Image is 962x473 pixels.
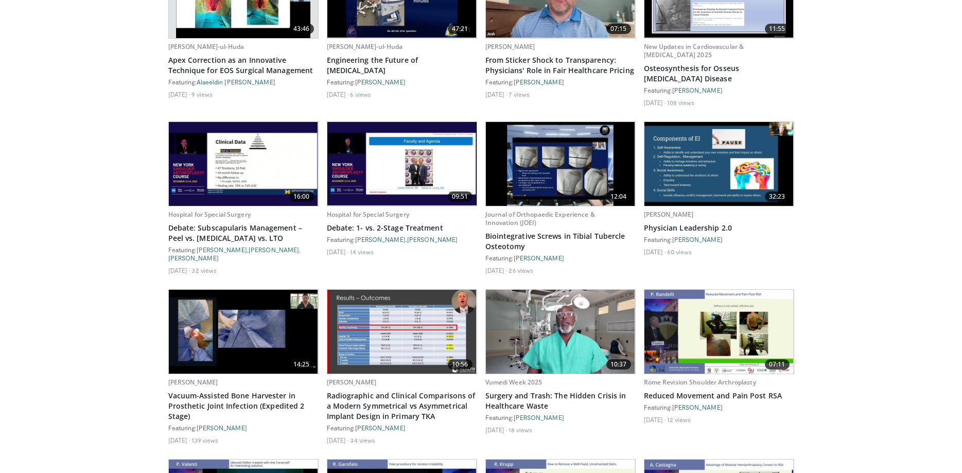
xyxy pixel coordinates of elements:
a: [PERSON_NAME] [672,404,723,411]
li: [DATE] [485,266,508,274]
li: 60 views [667,248,692,256]
span: 07:15 [606,24,631,34]
div: Featuring: [327,78,477,86]
img: b6c8a7ee-75ba-40a2-b743-6abf0b9d60d9.620x360_q85_upscale.jpg [327,122,477,205]
span: 07:11 [765,359,790,370]
a: Physician Leadership 2.0 [644,223,794,233]
div: Featuring: [168,424,319,432]
div: Featuring: [485,78,636,86]
a: Vacuum-Assisted Bone Harvester in Prosthetic Joint Infection (Expedited 2 Stage) [168,391,319,422]
a: 32:23 [644,122,794,206]
span: 10:37 [606,359,631,370]
div: Featuring: [485,254,636,262]
div: Featuring: [168,78,319,86]
a: [PERSON_NAME] [514,414,564,421]
a: [PERSON_NAME] [514,78,564,85]
span: 47:21 [448,24,473,34]
span: 12:04 [606,191,631,202]
div: Featuring: , , [168,246,319,262]
a: [PERSON_NAME] [355,236,406,243]
a: Hospital for Special Surgery [327,210,409,219]
li: 34 views [350,436,375,444]
li: [DATE] [168,266,190,274]
a: [PERSON_NAME] [672,86,723,94]
a: [PERSON_NAME] [197,424,247,431]
img: 3b48c5f2-d90e-4041-9e96-c5aa636cf589.620x360_q85_upscale.jpg [644,122,794,206]
div: Featuring: [485,413,636,422]
div: Featuring: [644,403,794,411]
li: [DATE] [644,98,666,107]
a: Journal of Orthopaedic Experience & Innovation (JOEI) [485,210,595,227]
span: 32:23 [765,191,790,202]
a: Radiographic and Clinical Comparisons of a Modern Symmetrical vs Asymmetrical Implant Design in P... [327,391,477,422]
a: Reduced Movement and Pain Post RSA [644,391,794,401]
li: 108 views [667,98,694,107]
a: [PERSON_NAME] [355,78,406,85]
div: Featuring: [327,424,477,432]
a: 09:51 [327,122,477,206]
li: [DATE] [327,248,349,256]
a: 10:37 [486,290,635,374]
li: [DATE] [327,90,349,98]
a: 14:25 [169,290,318,374]
img: 62b54197-b75e-46d9-9a29-d176a611a787.620x360_q85_upscale.jpg [327,290,477,374]
a: 10:56 [327,290,477,374]
img: 2b274b70-dda0-4e16-ab3c-a4e97e735131.620x360_q85_upscale.jpg [644,290,794,374]
a: Debate: Subscapularis Management – Peel vs. [MEDICAL_DATA] vs. LTO [168,223,319,243]
a: [PERSON_NAME] [644,210,694,219]
img: c28faab9-c4a6-4db2-ad81-9ac83c375198.620x360_q85_upscale.jpg [486,122,635,206]
a: [PERSON_NAME] [249,246,299,253]
li: [DATE] [327,436,349,444]
li: [DATE] [485,426,508,434]
span: 10:56 [448,359,473,370]
li: 14 views [350,248,374,256]
a: [PERSON_NAME] [168,378,218,387]
a: Rome Revision Shoulder Arthroplasty [644,378,756,387]
a: New Updates in Cardiovascular & [MEDICAL_DATA] 2025 [644,42,744,59]
span: 11:55 [765,24,790,34]
li: 18 views [509,426,532,434]
li: [DATE] [644,415,666,424]
a: [PERSON_NAME] [355,424,406,431]
li: 12 views [667,415,691,424]
span: 14:25 [289,359,314,370]
a: [PERSON_NAME] [672,236,723,243]
li: [DATE] [168,436,190,444]
a: 07:11 [644,290,794,374]
a: [PERSON_NAME] [407,236,458,243]
a: [PERSON_NAME] [327,378,377,387]
a: Surgery and Trash: The Hidden Crisis in Healthcare Waste [485,391,636,411]
span: 16:00 [289,191,314,202]
a: [PERSON_NAME] [485,42,535,51]
a: Debate: 1- vs. 2-Stage Treatment [327,223,477,233]
a: [PERSON_NAME] [168,254,219,261]
li: 26 views [509,266,533,274]
img: 19d200f7-51df-4ecd-aa8a-b6ff7ae19fc2.620x360_q85_upscale.jpg [169,122,318,206]
img: fbb4f29f-992a-4c37-90e7-9c0378bde42f.620x360_q85_upscale.jpg [169,290,318,374]
li: [DATE] [168,90,190,98]
a: 12:04 [486,122,635,206]
img: dcd4510d-38bb-42a1-8e4d-53eda02b609d.620x360_q85_upscale.jpg [486,290,635,374]
a: [PERSON_NAME]-ul-Huda [327,42,403,51]
span: 09:51 [448,191,473,202]
a: Engineering the Future of [MEDICAL_DATA] [327,55,477,76]
span: 43:46 [289,24,314,34]
div: Featuring: [644,86,794,94]
li: [DATE] [485,90,508,98]
a: [PERSON_NAME]-ul-Huda [168,42,244,51]
a: Biointegrative Screws in Tibial Tubercle Osteotomy [485,231,636,252]
li: [DATE] [644,248,666,256]
a: Apex Correction as an Innovative Technique for EOS Surgical Management [168,55,319,76]
li: 9 views [191,90,213,98]
li: 32 views [191,266,217,274]
a: [PERSON_NAME] [514,254,564,261]
a: [PERSON_NAME] [197,246,247,253]
li: 139 views [191,436,218,444]
a: Hospital for Special Surgery [168,210,251,219]
li: 6 views [350,90,371,98]
a: 16:00 [169,122,318,206]
a: Alaeeldin [PERSON_NAME] [197,78,275,85]
div: Featuring: , [327,235,477,243]
div: Featuring: [644,235,794,243]
a: Vumedi Week 2025 [485,378,543,387]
